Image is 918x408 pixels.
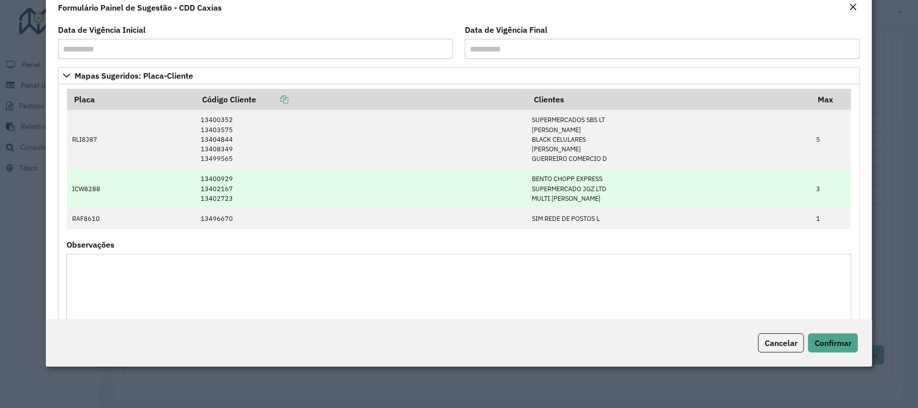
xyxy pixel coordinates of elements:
[811,110,851,168] td: 5
[58,84,860,352] div: Mapas Sugeridos: Placa-Cliente
[758,333,804,353] button: Cancelar
[808,333,858,353] button: Confirmar
[527,208,811,228] td: SIM REDE DE POSTOS L
[67,208,196,228] td: RAF8610
[527,89,811,110] th: Clientes
[196,89,527,110] th: Código Cliente
[67,239,114,251] label: Observações
[811,89,851,110] th: Max
[465,24,547,36] label: Data de Vigência Final
[196,208,527,228] td: 13496670
[256,94,288,104] a: Copiar
[527,169,811,209] td: BENTO CHOPP EXPRESS SUPERMERCADO JGZ LTD MULTI [PERSON_NAME]
[815,338,851,348] span: Confirmar
[527,110,811,168] td: SUPERMERCADOS SBS LT [PERSON_NAME] BLACK CELULARES [PERSON_NAME] GUERREIRO COMERCIO D
[75,72,193,80] span: Mapas Sugeridos: Placa-Cliente
[846,1,860,14] button: Close
[849,3,857,11] em: Fechar
[196,169,527,209] td: 13400929 13402167 13402723
[67,169,196,209] td: ICW8288
[765,338,798,348] span: Cancelar
[67,110,196,168] td: RLI8J87
[811,208,851,228] td: 1
[811,169,851,209] td: 3
[196,110,527,168] td: 13400352 13403575 13404844 13408349 13499565
[67,89,196,110] th: Placa
[58,67,860,84] a: Mapas Sugeridos: Placa-Cliente
[58,2,222,14] h4: Formulário Painel de Sugestão - CDD Caxias
[58,24,146,36] label: Data de Vigência Inicial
